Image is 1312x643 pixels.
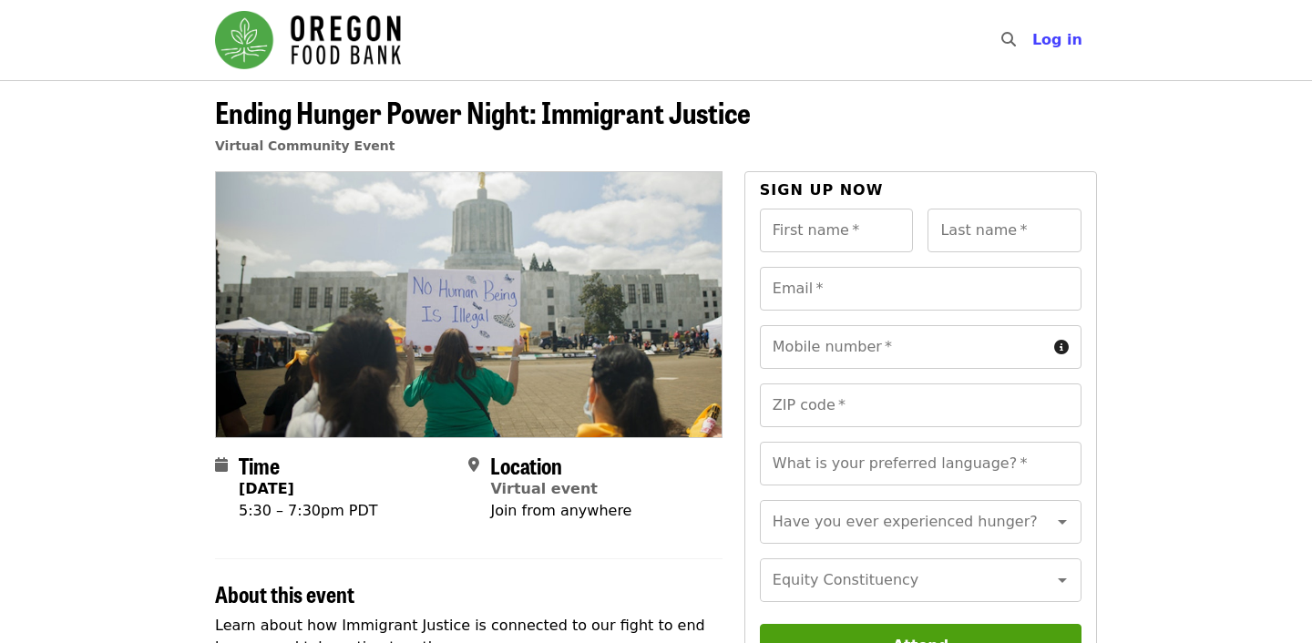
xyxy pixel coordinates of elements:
a: Virtual Community Event [215,138,395,153]
i: calendar icon [215,456,228,474]
a: Virtual event [490,480,598,497]
input: Last name [928,209,1081,252]
input: Mobile number [760,325,1047,369]
input: Search [1027,18,1041,62]
span: About this event [215,577,354,609]
strong: [DATE] [239,480,294,497]
i: map-marker-alt icon [468,456,479,474]
input: First name [760,209,914,252]
img: Ending Hunger Power Night: Immigrant Justice organized by Oregon Food Bank [216,172,722,436]
span: Location [490,449,562,481]
input: What is your preferred language? [760,442,1081,485]
button: Log in [1018,22,1097,58]
input: Email [760,267,1081,311]
button: Open [1050,509,1075,535]
span: Time [239,449,280,481]
div: 5:30 – 7:30pm PDT [239,500,378,522]
span: Sign up now [760,181,884,199]
span: Ending Hunger Power Night: Immigrant Justice [215,90,751,133]
span: Join from anywhere [490,502,631,519]
button: Open [1050,567,1075,593]
i: circle-info icon [1054,339,1069,356]
img: Oregon Food Bank - Home [215,11,401,69]
input: ZIP code [760,383,1081,427]
span: Log in [1032,31,1082,48]
i: search icon [1001,31,1016,48]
